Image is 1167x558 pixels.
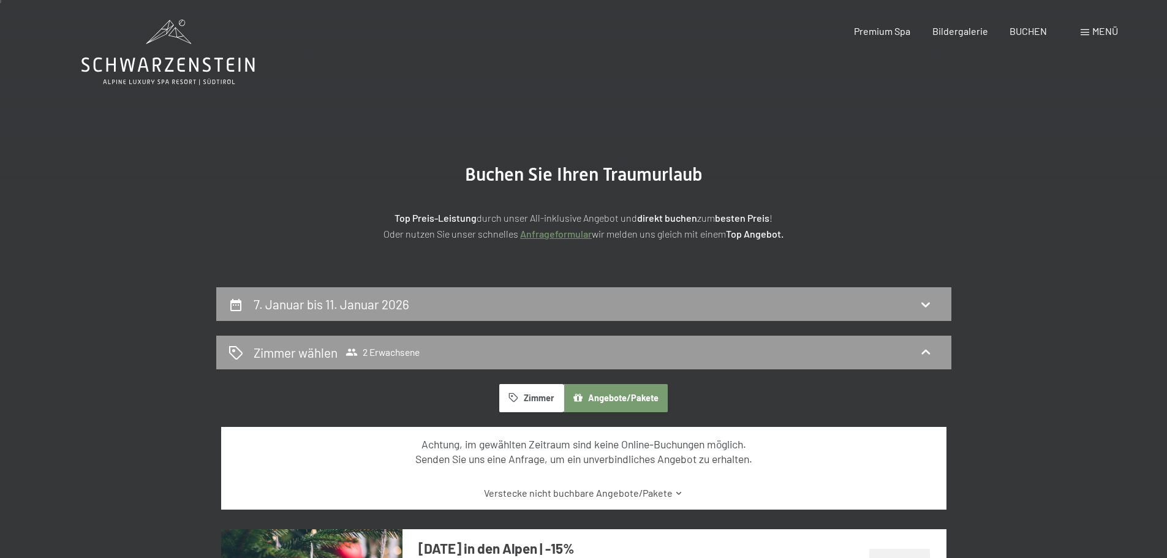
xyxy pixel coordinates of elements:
a: BUCHEN [1010,25,1047,37]
h2: 7. Januar bis 11. Januar 2026 [254,296,409,312]
a: Premium Spa [854,25,910,37]
p: durch unser All-inklusive Angebot und zum ! Oder nutzen Sie unser schnelles wir melden uns gleich... [278,210,890,241]
a: Anfrageformular [520,228,592,239]
h3: [DATE] in den Alpen | -15% [418,539,783,558]
a: Verstecke nicht buchbare Angebote/Pakete [243,486,924,500]
span: Menü [1092,25,1118,37]
strong: direkt buchen [637,212,697,224]
span: 2 Erwachsene [346,346,420,358]
strong: Top Angebot. [726,228,784,239]
button: Angebote/Pakete [564,384,668,412]
strong: besten Preis [715,212,769,224]
span: Buchen Sie Ihren Traumurlaub [465,164,703,185]
div: Achtung, im gewählten Zeitraum sind keine Online-Buchungen möglich. Senden Sie uns eine Anfrage, ... [243,437,924,467]
a: Bildergalerie [932,25,988,37]
h2: Zimmer wählen [254,344,338,361]
button: Zimmer [499,384,563,412]
strong: Top Preis-Leistung [395,212,477,224]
